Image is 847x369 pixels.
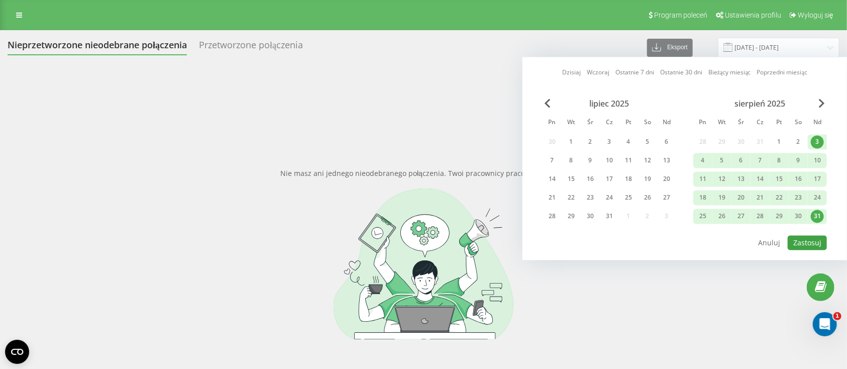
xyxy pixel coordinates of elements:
[584,210,597,223] div: 30
[733,116,749,131] abbr: środa
[615,68,654,77] a: Ostatnie 7 dni
[792,173,805,186] div: 16
[714,116,729,131] abbr: wtorek
[660,136,673,149] div: 6
[564,116,579,131] abbr: wtorek
[773,192,786,205] div: 22
[751,209,770,224] div: czw 28 sie 2025
[789,191,808,206] div: sob 23 sie 2025
[638,153,657,168] div: sob 12 lip 2025
[565,136,578,149] div: 1
[584,192,597,205] div: 23
[543,153,562,168] div: pon 7 lip 2025
[584,173,597,186] div: 16
[581,172,600,187] div: śr 16 lip 2025
[657,153,676,168] div: ndz 13 lip 2025
[811,173,824,186] div: 17
[622,173,635,186] div: 18
[788,236,827,250] button: Zastosuj
[562,209,581,224] div: wt 29 lip 2025
[695,116,710,131] abbr: poniedziałek
[641,154,654,167] div: 12
[693,99,827,109] div: sierpień 2025
[810,116,825,131] abbr: niedziela
[619,153,638,168] div: pt 11 lip 2025
[734,173,748,186] div: 13
[545,116,560,131] abbr: poniedziałek
[811,210,824,223] div: 31
[715,154,728,167] div: 5
[693,172,712,187] div: pon 11 sie 2025
[587,68,609,77] a: Wczoraj
[751,153,770,168] div: czw 7 sie 2025
[657,172,676,187] div: ndz 20 lip 2025
[734,154,748,167] div: 6
[622,192,635,205] div: 25
[660,68,702,77] a: Ostatnie 30 dni
[789,135,808,150] div: sob 2 sie 2025
[603,192,616,205] div: 24
[602,116,617,131] abbr: czwartek
[545,99,551,108] span: Previous Month
[789,153,808,168] div: sob 9 sie 2025
[660,192,673,205] div: 27
[600,172,619,187] div: czw 17 lip 2025
[640,116,655,131] abbr: sobota
[8,40,187,55] div: Nieprzetworzone nieodebrane połączenia
[833,312,841,320] span: 1
[770,153,789,168] div: pt 8 sie 2025
[638,191,657,206] div: sob 26 lip 2025
[600,209,619,224] div: czw 31 lip 2025
[712,172,731,187] div: wt 12 sie 2025
[708,68,751,77] a: Bieżący miesiąc
[622,154,635,167] div: 11
[715,192,728,205] div: 19
[584,154,597,167] div: 9
[725,11,781,19] span: Ustawienia profilu
[813,312,837,336] iframe: Intercom live chat
[792,136,805,149] div: 2
[754,192,767,205] div: 21
[731,209,751,224] div: śr 27 sie 2025
[770,172,789,187] div: pt 15 sie 2025
[773,210,786,223] div: 29
[819,99,825,108] span: Next Month
[792,210,805,223] div: 30
[659,116,674,131] abbr: niedziela
[715,173,728,186] div: 12
[641,173,654,186] div: 19
[693,153,712,168] div: pon 4 sie 2025
[581,153,600,168] div: śr 9 lip 2025
[731,191,751,206] div: śr 20 sie 2025
[712,153,731,168] div: wt 5 sie 2025
[754,210,767,223] div: 28
[546,154,559,167] div: 7
[600,191,619,206] div: czw 24 lip 2025
[808,209,827,224] div: ndz 31 sie 2025
[811,192,824,205] div: 24
[772,116,787,131] abbr: piątek
[562,172,581,187] div: wt 15 lip 2025
[808,172,827,187] div: ndz 17 sie 2025
[583,116,598,131] abbr: środa
[581,135,600,150] div: śr 2 lip 2025
[565,173,578,186] div: 15
[647,39,693,57] button: Eksport
[641,192,654,205] div: 26
[543,172,562,187] div: pon 14 lip 2025
[562,191,581,206] div: wt 22 lip 2025
[811,154,824,167] div: 10
[621,116,636,131] abbr: piątek
[808,153,827,168] div: ndz 10 sie 2025
[584,136,597,149] div: 2
[753,116,768,131] abbr: czwartek
[693,191,712,206] div: pon 18 sie 2025
[773,173,786,186] div: 15
[792,192,805,205] div: 23
[808,135,827,150] div: ndz 3 sie 2025
[654,11,707,19] span: Program poleceń
[808,191,827,206] div: ndz 24 sie 2025
[751,172,770,187] div: czw 14 sie 2025
[791,116,806,131] abbr: sobota
[789,209,808,224] div: sob 30 sie 2025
